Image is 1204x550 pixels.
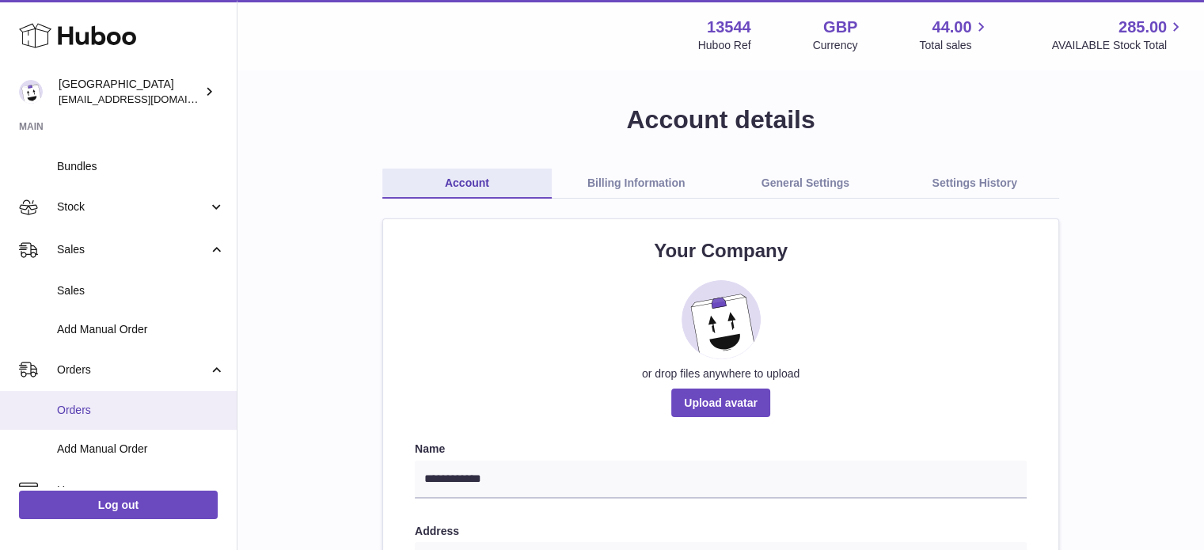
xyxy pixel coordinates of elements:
[671,389,770,417] span: Upload avatar
[59,93,233,105] span: [EMAIL_ADDRESS][DOMAIN_NAME]
[57,442,225,457] span: Add Manual Order
[19,491,218,519] a: Log out
[919,17,989,53] a: 44.00 Total sales
[813,38,858,53] div: Currency
[721,169,891,199] a: General Settings
[919,38,989,53] span: Total sales
[682,280,761,359] img: placeholder_image.svg
[57,283,225,298] span: Sales
[1051,38,1185,53] span: AVAILABLE Stock Total
[59,77,201,107] div: [GEOGRAPHIC_DATA]
[698,38,751,53] div: Huboo Ref
[707,17,751,38] strong: 13544
[890,169,1059,199] a: Settings History
[415,366,1027,381] div: or drop files anywhere to upload
[415,442,1027,457] label: Name
[415,524,1027,539] label: Address
[57,403,225,418] span: Orders
[57,483,225,498] span: Usage
[57,199,208,214] span: Stock
[932,17,971,38] span: 44.00
[57,159,225,174] span: Bundles
[263,103,1179,137] h1: Account details
[415,238,1027,264] h2: Your Company
[19,80,43,104] img: credentials+blankstreet@getwrrk.com
[1051,17,1185,53] a: 285.00 AVAILABLE Stock Total
[823,17,857,38] strong: GBP
[552,169,721,199] a: Billing Information
[57,322,225,337] span: Add Manual Order
[382,169,552,199] a: Account
[1119,17,1167,38] span: 285.00
[57,362,208,377] span: Orders
[57,242,208,257] span: Sales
